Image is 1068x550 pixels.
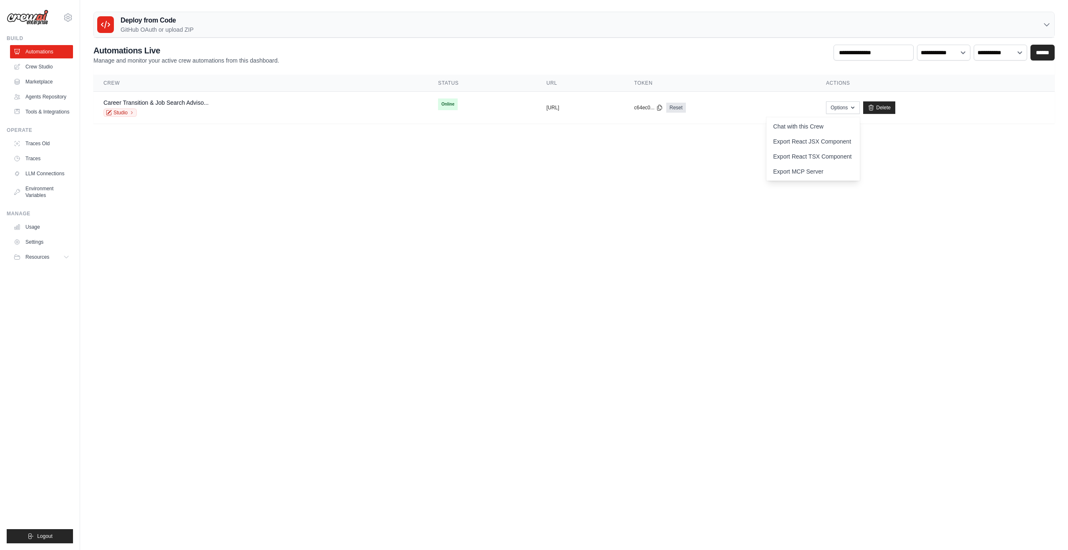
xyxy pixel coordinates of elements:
[25,254,49,260] span: Resources
[537,75,624,92] th: URL
[428,75,537,92] th: Status
[666,103,686,113] a: Reset
[10,220,73,234] a: Usage
[10,75,73,88] a: Marketplace
[10,137,73,150] a: Traces Old
[766,164,860,179] a: Export MCP Server
[121,25,194,34] p: GitHub OAuth or upload ZIP
[826,101,860,114] button: Options
[624,75,816,92] th: Token
[7,210,73,217] div: Manage
[766,134,860,149] a: Export React JSX Component
[10,235,73,249] a: Settings
[816,75,1055,92] th: Actions
[7,10,48,25] img: Logo
[37,533,53,540] span: Logout
[93,56,279,65] p: Manage and monitor your active crew automations from this dashboard.
[766,149,860,164] a: Export React TSX Component
[93,75,428,92] th: Crew
[634,104,663,111] button: c64ec0...
[766,119,860,134] a: Chat with this Crew
[10,90,73,103] a: Agents Repository
[103,108,137,117] a: Studio
[7,127,73,134] div: Operate
[10,152,73,165] a: Traces
[121,15,194,25] h3: Deploy from Code
[10,105,73,119] a: Tools & Integrations
[7,35,73,42] div: Build
[863,101,895,114] a: Delete
[10,45,73,58] a: Automations
[10,167,73,180] a: LLM Connections
[7,529,73,543] button: Logout
[103,99,209,106] a: Career Transition & Job Search Adviso...
[10,182,73,202] a: Environment Variables
[10,60,73,73] a: Crew Studio
[438,98,458,110] span: Online
[93,45,279,56] h2: Automations Live
[10,250,73,264] button: Resources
